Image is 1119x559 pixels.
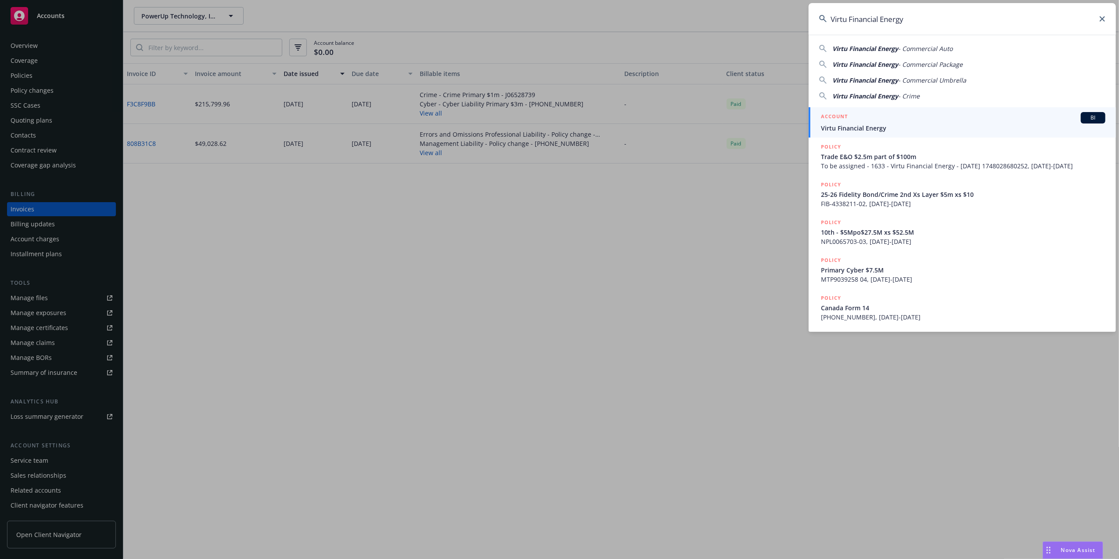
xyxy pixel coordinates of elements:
[809,175,1116,213] a: POLICY25-26 Fidelity Bond/Crime 2nd Xs Layer $5m xs $10FIB-4338211-02, [DATE]-[DATE]
[821,112,848,123] h5: ACCOUNT
[821,180,841,189] h5: POLICY
[809,138,1116,175] a: POLICYTrade E&O $2.5m part of $100mTo be assigned - 1633 - Virtu Financial Energy - [DATE] 174802...
[832,76,898,84] span: Virtu Financial Energy
[821,275,1105,284] span: MTP9039258 04, [DATE]-[DATE]
[809,213,1116,251] a: POLICY10th - $5Mpo$27.5M xs $52.5MNPL0065703-03, [DATE]-[DATE]
[1061,546,1096,554] span: Nova Assist
[821,303,1105,312] span: Canada Form 14
[821,265,1105,275] span: Primary Cyber $7.5M
[821,161,1105,171] span: To be assigned - 1633 - Virtu Financial Energy - [DATE] 1748028680252, [DATE]-[DATE]
[821,228,1105,237] span: 10th - $5Mpo$27.5M xs $52.5M
[898,76,966,84] span: - Commercial Umbrella
[1084,114,1102,122] span: BI
[898,60,963,69] span: - Commercial Package
[821,312,1105,322] span: [PHONE_NUMBER], [DATE]-[DATE]
[821,190,1105,199] span: 25-26 Fidelity Bond/Crime 2nd Xs Layer $5m xs $10
[821,123,1105,133] span: Virtu Financial Energy
[809,3,1116,35] input: Search...
[832,92,898,100] span: Virtu Financial Energy
[898,44,953,53] span: - Commercial Auto
[821,152,1105,161] span: Trade E&O $2.5m part of $100m
[821,237,1105,246] span: NPL0065703-03, [DATE]-[DATE]
[809,289,1116,327] a: POLICYCanada Form 14[PHONE_NUMBER], [DATE]-[DATE]
[832,44,898,53] span: Virtu Financial Energy
[821,294,841,302] h5: POLICY
[832,60,898,69] span: Virtu Financial Energy
[821,142,841,151] h5: POLICY
[1043,541,1103,559] button: Nova Assist
[821,256,841,265] h5: POLICY
[821,199,1105,208] span: FIB-4338211-02, [DATE]-[DATE]
[898,92,920,100] span: - Crime
[821,218,841,227] h5: POLICY
[809,251,1116,289] a: POLICYPrimary Cyber $7.5MMTP9039258 04, [DATE]-[DATE]
[1043,542,1054,559] div: Drag to move
[809,107,1116,138] a: ACCOUNTBIVirtu Financial Energy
